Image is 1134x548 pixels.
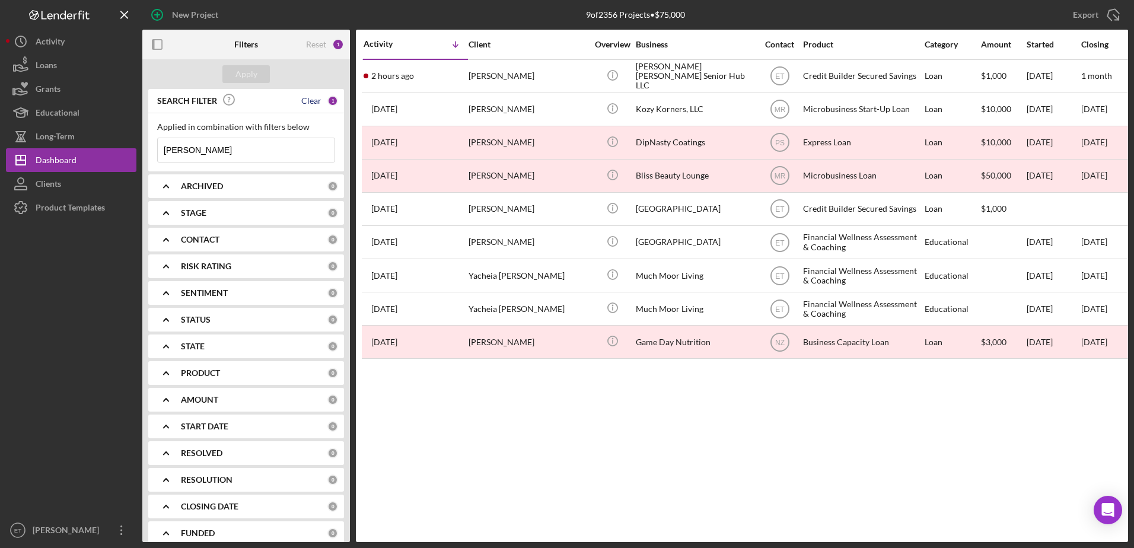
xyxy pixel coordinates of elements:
[803,293,922,324] div: Financial Wellness Assessment & Coaching
[327,314,338,325] div: 0
[1081,170,1107,180] time: [DATE]
[925,40,980,49] div: Category
[222,65,270,83] button: Apply
[6,196,136,219] button: Product Templates
[371,204,397,214] time: 2024-10-30 15:21
[181,208,206,218] b: STAGE
[1081,337,1107,347] time: [DATE]
[327,501,338,512] div: 0
[636,293,754,324] div: Much Moor Living
[327,421,338,432] div: 0
[1094,496,1122,524] div: Open Intercom Messenger
[181,422,228,431] b: START DATE
[1073,3,1098,27] div: Export
[181,315,211,324] b: STATUS
[981,127,1025,158] div: $10,000
[1027,293,1080,324] div: [DATE]
[925,160,980,192] div: Loan
[981,160,1025,192] div: $50,000
[590,40,635,49] div: Overview
[371,304,397,314] time: 2024-05-20 02:57
[925,293,980,324] div: Educational
[636,260,754,291] div: Much Moor Living
[1081,237,1107,247] time: [DATE]
[803,193,922,225] div: Credit Builder Secured Savings
[1027,94,1080,125] div: [DATE]
[327,234,338,245] div: 0
[327,394,338,405] div: 0
[775,338,785,346] text: NZ
[981,94,1025,125] div: $10,000
[925,60,980,92] div: Loan
[181,235,219,244] b: CONTACT
[6,53,136,77] button: Loans
[774,106,785,114] text: MR
[6,101,136,125] button: Educational
[6,518,136,542] button: ET[PERSON_NAME]
[1027,227,1080,258] div: [DATE]
[1061,3,1128,27] button: Export
[1027,60,1080,92] div: [DATE]
[327,448,338,458] div: 0
[181,395,218,404] b: AMOUNT
[181,502,238,511] b: CLOSING DATE
[469,293,587,324] div: Yacheia [PERSON_NAME]
[469,260,587,291] div: Yacheia [PERSON_NAME]
[1027,40,1080,49] div: Started
[775,305,785,313] text: ET
[327,181,338,192] div: 0
[981,60,1025,92] div: $1,000
[371,271,397,281] time: 2024-05-29 15:16
[181,475,232,485] b: RESOLUTION
[172,3,218,27] div: New Project
[36,30,65,56] div: Activity
[803,40,922,49] div: Product
[775,139,784,147] text: PS
[181,448,222,458] b: RESOLVED
[1081,71,1112,81] time: 1 month
[371,337,397,347] time: 2023-09-27 18:15
[142,3,230,27] button: New Project
[371,138,397,147] time: 2025-05-13 20:45
[181,181,223,191] b: ARCHIVED
[1027,127,1080,158] div: [DATE]
[6,125,136,148] button: Long-Term
[775,272,785,280] text: ET
[181,368,220,378] b: PRODUCT
[371,71,414,81] time: 2025-08-15 17:10
[6,148,136,172] button: Dashboard
[981,326,1025,358] div: $3,000
[925,326,980,358] div: Loan
[327,288,338,298] div: 0
[636,326,754,358] div: Game Day Nutrition
[636,127,754,158] div: DipNasty Coatings
[803,127,922,158] div: Express Loan
[925,94,980,125] div: Loan
[157,96,217,106] b: SEARCH FILTER
[636,160,754,192] div: Bliss Beauty Lounge
[6,172,136,196] a: Clients
[981,193,1025,225] div: $1,000
[1081,270,1107,281] time: [DATE]
[775,205,785,214] text: ET
[371,171,397,180] time: 2025-02-24 20:30
[803,260,922,291] div: Financial Wellness Assessment & Coaching
[803,227,922,258] div: Financial Wellness Assessment & Coaching
[775,238,785,247] text: ET
[469,94,587,125] div: [PERSON_NAME]
[469,227,587,258] div: [PERSON_NAME]
[925,260,980,291] div: Educational
[181,288,228,298] b: SENTIMENT
[327,95,338,106] div: 1
[371,104,397,114] time: 2025-07-14 17:13
[371,237,397,247] time: 2024-10-24 18:25
[6,77,136,101] button: Grants
[235,65,257,83] div: Apply
[757,40,802,49] div: Contact
[636,227,754,258] div: [GEOGRAPHIC_DATA]
[364,39,416,49] div: Activity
